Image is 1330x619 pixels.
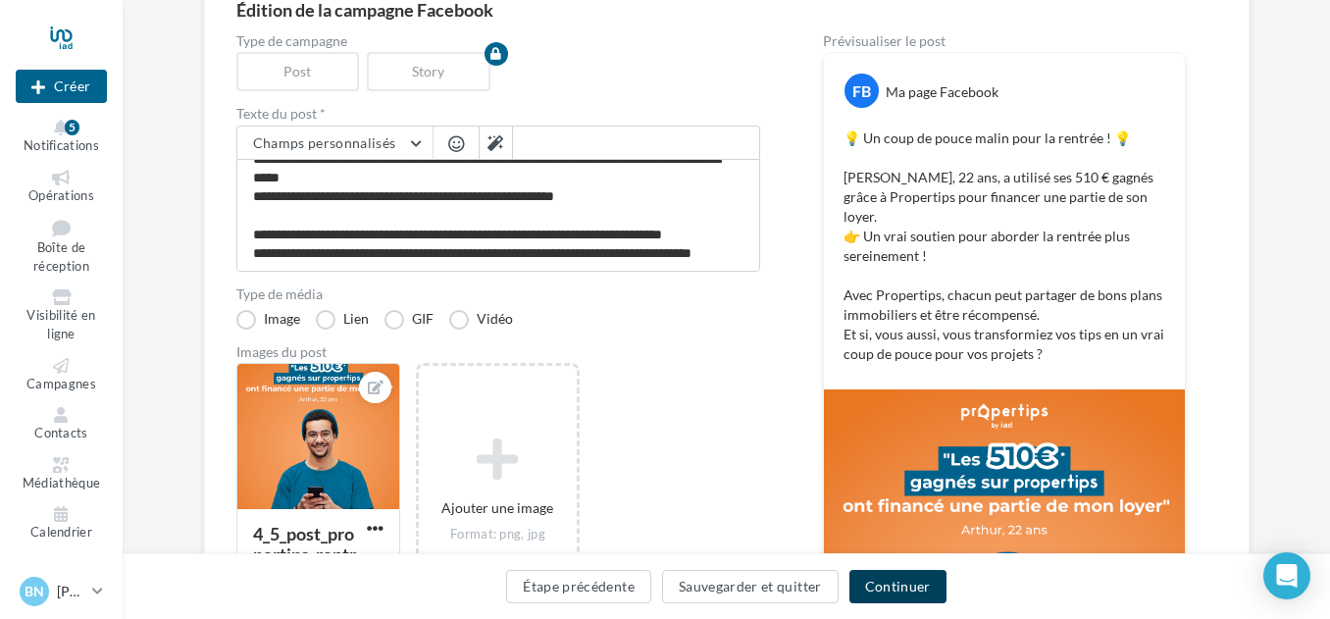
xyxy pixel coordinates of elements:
[236,310,300,330] label: Image
[449,310,513,330] label: Vidéo
[24,137,99,153] span: Notifications
[236,34,760,48] label: Type de campagne
[25,582,44,601] span: Bn
[1263,552,1310,599] div: Open Intercom Messenger
[16,70,107,103] div: Nouvelle campagne
[886,82,998,102] div: Ma page Facebook
[30,524,92,540] span: Calendrier
[236,107,760,121] label: Texte du post *
[16,354,107,396] a: Campagnes
[23,475,101,490] span: Médiathèque
[16,403,107,445] a: Contacts
[65,120,79,135] div: 5
[849,570,946,603] button: Continuer
[57,582,84,601] p: [PERSON_NAME]
[506,570,651,603] button: Étape précédente
[236,345,760,359] div: Images du post
[16,70,107,103] button: Créer
[33,240,89,275] span: Boîte de réception
[236,1,1217,19] div: Édition de la campagne Facebook
[236,287,760,301] label: Type de média
[662,570,839,603] button: Sauvegarder et quitter
[16,453,107,495] a: Médiathèque
[844,74,879,108] div: FB
[34,425,88,440] span: Contacts
[16,215,107,278] a: Boîte de réception
[823,34,1186,48] div: Prévisualiser le post
[26,308,95,342] span: Visibilité en ligne
[237,127,433,160] button: Champs personnalisés
[16,166,107,208] a: Opérations
[316,310,369,330] label: Lien
[16,285,107,345] a: Visibilité en ligne
[253,523,356,586] div: 4_5_post_propertips_rentree_scolair...
[26,376,96,391] span: Campagnes
[253,134,396,151] span: Champs personnalisés
[16,116,107,158] button: Notifications 5
[16,502,107,544] a: Calendrier
[844,129,1165,364] p: 💡 Un coup de pouce malin pour la rentrée ! 💡 [PERSON_NAME], 22 ans, a utilisé ses 510 € gagnés gr...
[384,310,434,330] label: GIF
[16,573,107,610] a: Bn [PERSON_NAME]
[28,187,94,203] span: Opérations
